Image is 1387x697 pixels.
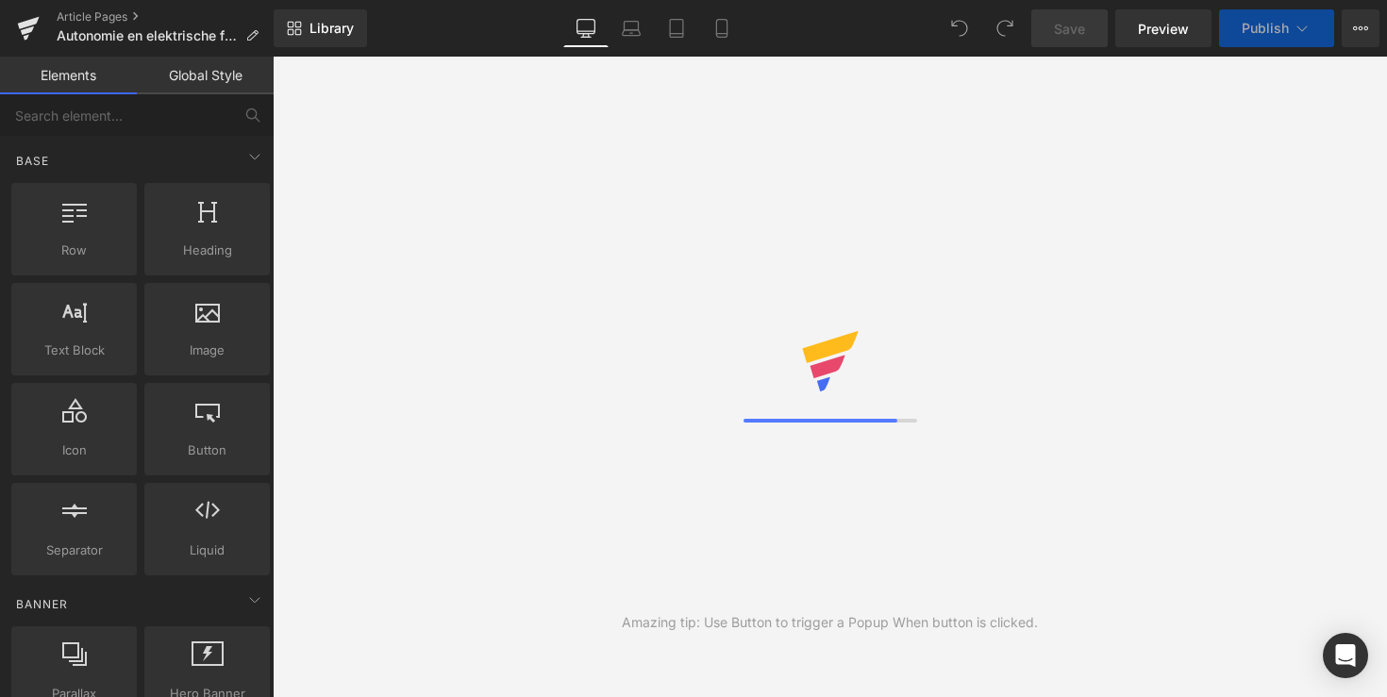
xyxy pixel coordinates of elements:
button: More [1342,9,1379,47]
button: Redo [986,9,1024,47]
span: Button [150,440,264,460]
a: Article Pages [57,9,274,25]
a: Global Style [137,57,274,94]
a: Tablet [654,9,699,47]
span: Image [150,340,264,360]
button: Publish [1219,9,1334,47]
a: Desktop [563,9,609,47]
a: Preview [1115,9,1212,47]
span: Publish [1242,21,1289,36]
a: New Library [274,9,367,47]
span: Base [14,152,51,170]
span: Text Block [17,340,131,360]
span: Autonomie en elektrische fietsen: maak de juiste keuzes! [57,28,238,43]
span: Liquid [150,540,264,560]
div: Open Intercom Messenger [1323,633,1368,678]
span: Save [1054,19,1085,39]
span: Preview [1138,19,1189,39]
div: Amazing tip: Use Button to trigger a Popup When button is clicked. [622,612,1038,633]
span: Icon [17,440,131,460]
span: Separator [17,540,131,560]
button: Undo [941,9,978,47]
a: Laptop [609,9,654,47]
span: Library [309,20,354,37]
span: Heading [150,241,264,260]
span: Row [17,241,131,260]
a: Mobile [699,9,744,47]
span: Banner [14,595,70,613]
